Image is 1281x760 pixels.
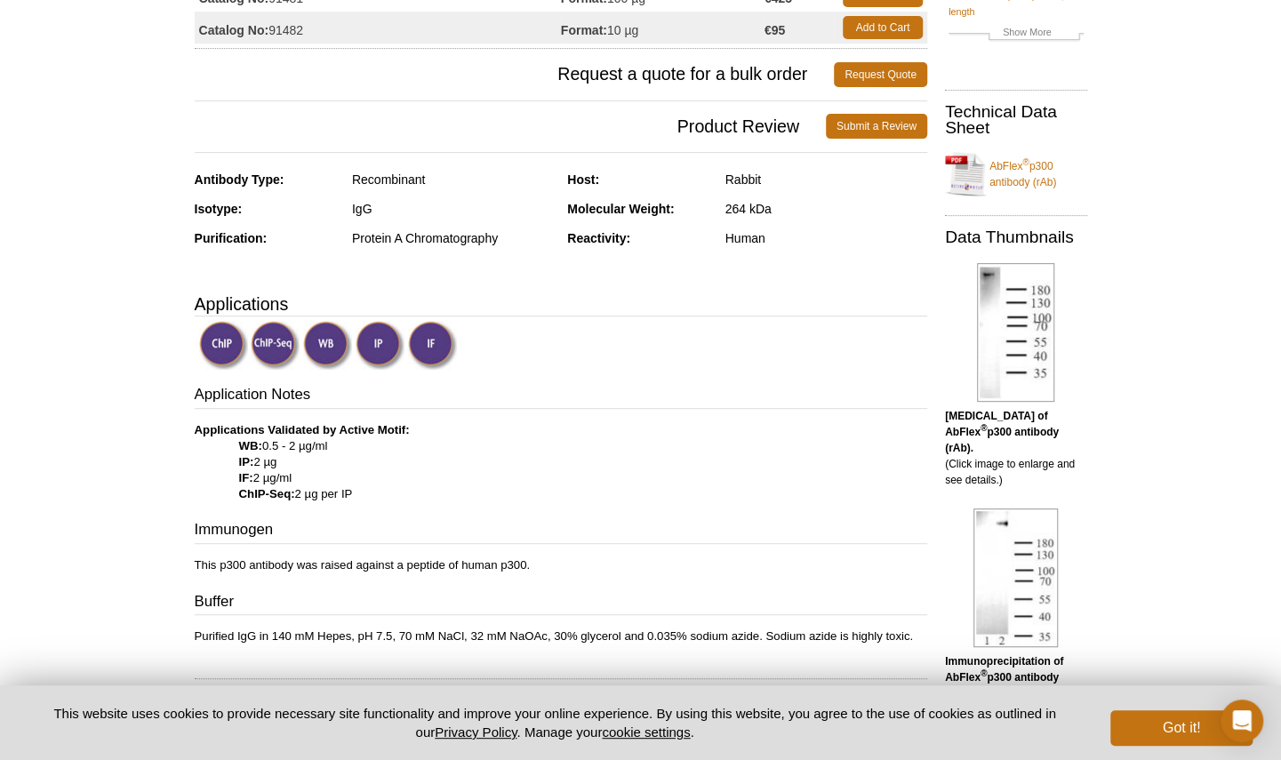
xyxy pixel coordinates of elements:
a: Submit a Review [826,114,927,139]
img: AbFlex<sup>®</sup> p300 antibody (rAb) tested by immunoprecipitation. [973,508,1058,647]
a: Request Quote [834,62,927,87]
strong: IP: [239,455,254,468]
strong: Isotype: [195,202,243,216]
strong: €95 [765,22,785,38]
h3: Immunogen [195,519,927,544]
h2: Technical Data Sheet [945,104,1087,136]
b: [MEDICAL_DATA] of AbFlex p300 antibody (rAb). [945,410,1059,454]
h3: Applications [195,291,927,317]
a: Privacy Policy [435,724,516,740]
strong: WB: [239,439,262,452]
h3: Application Notes [195,384,927,409]
p: (Click image to enlarge and see details.) [945,408,1087,488]
a: Add to Cart [843,16,923,39]
strong: Reactivity: [567,231,630,245]
div: Open Intercom Messenger [1221,700,1263,742]
button: cookie settings [602,724,690,740]
strong: Antibody Type: [195,172,284,187]
b: Immunoprecipitation of AbFlex p300 antibody (rAb). [945,655,1063,700]
div: Protein A Chromatography [352,230,554,246]
div: 264 kDa [725,201,927,217]
p: This website uses cookies to provide necessary site functionality and improve your online experie... [28,704,1081,741]
button: Got it! [1110,710,1253,746]
strong: ChIP-Seq: [239,487,295,500]
strong: Format: [561,22,607,38]
h3: Buffer [195,591,927,616]
p: (Click image to enlarge and see details.) [945,653,1087,733]
a: AbFlex®p300 antibody (rAb) [945,148,1087,201]
img: Immunoprecipitation Validated [356,321,404,370]
strong: IF: [239,471,253,484]
p: This p300 antibody was raised against a peptide of human p300. [195,557,927,573]
h2: Data Thumbnails [945,229,1087,245]
div: Recombinant [352,172,554,188]
strong: Host: [567,172,599,187]
img: Immunofluorescence Validated [408,321,457,370]
a: Show More [949,24,1084,44]
div: Rabbit [725,172,927,188]
sup: ® [981,668,987,678]
img: Western Blot Validated [303,321,352,370]
p: 0.5 - 2 µg/ml 2 µg 2 µg/ml 2 µg per IP [195,422,927,502]
sup: ® [1022,157,1029,167]
strong: Molecular Weight: [567,202,674,216]
td: 91482 [195,12,561,44]
img: ChIP-Seq Validated [251,321,300,370]
img: ChIP Validated [199,321,248,370]
span: Request a quote for a bulk order [195,62,835,87]
strong: Catalog No: [199,22,269,38]
strong: Purification: [195,231,268,245]
div: Human [725,230,927,246]
img: AbFlex<sup>®</sup> p300 antibody (rAb) tested by Western blot. [977,263,1054,402]
div: IgG [352,201,554,217]
b: Applications Validated by Active Motif: [195,423,410,436]
span: Product Review [195,114,826,139]
sup: ® [981,423,987,433]
td: 10 µg [561,12,765,44]
p: Purified IgG in 140 mM Hepes, pH 7.5, 70 mM NaCl, 32 mM NaOAc, 30% glycerol and 0.035% sodium azi... [195,628,927,644]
